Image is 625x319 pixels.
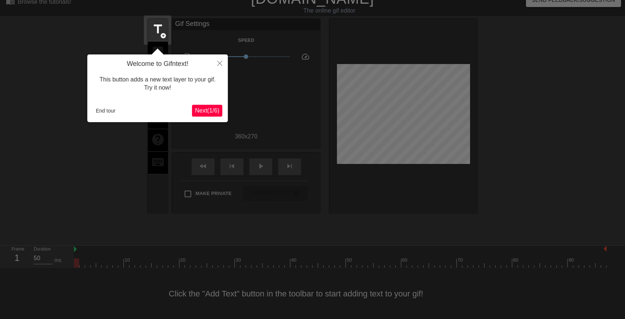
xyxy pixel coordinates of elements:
[93,105,118,116] button: End tour
[192,105,222,117] button: Next
[212,54,228,71] button: Close
[195,107,219,114] span: Next ( 1 / 6 )
[93,68,222,100] div: This button adds a new text layer to your gif. Try it now!
[93,60,222,68] h4: Welcome to Gifntext!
